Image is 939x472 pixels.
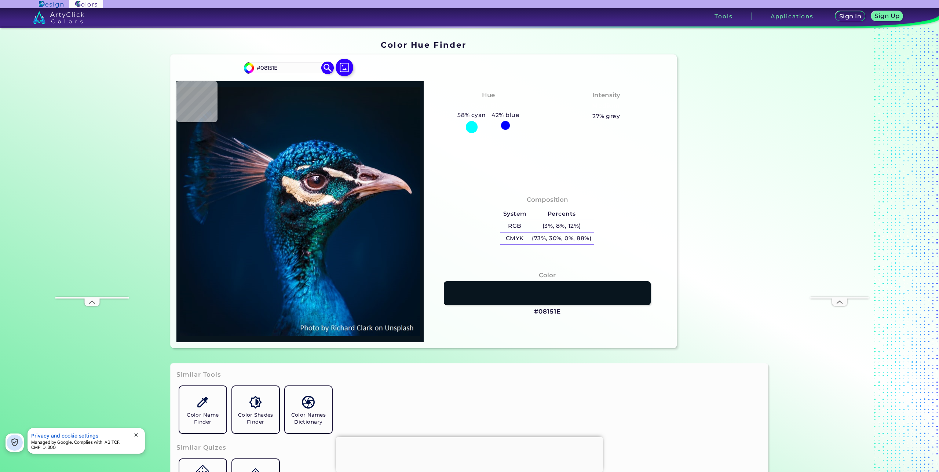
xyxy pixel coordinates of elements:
img: icon picture [336,59,353,76]
h5: Sign In [838,13,862,19]
h4: Composition [527,194,568,205]
h5: CMYK [500,233,529,245]
iframe: Advertisement [55,77,129,297]
a: Sign Up [870,11,904,22]
h5: (3%, 8%, 12%) [529,220,594,232]
img: logo_artyclick_colors_white.svg [33,11,85,24]
img: icon_color_name_finder.svg [196,396,209,409]
h5: (73%, 30%, 0%, 88%) [529,233,594,245]
h5: 42% blue [489,110,522,120]
input: type color.. [254,63,322,73]
h5: Color Name Finder [182,411,223,425]
h1: Color Hue Finder [381,39,466,50]
img: icon_color_names_dictionary.svg [302,396,315,409]
h4: Hue [482,90,495,100]
iframe: Advertisement [810,77,869,297]
h3: #08151E [534,307,561,316]
img: icon search [321,62,334,74]
h3: Medium [589,102,624,110]
img: img_pavlin.jpg [180,85,420,339]
a: Color Name Finder [176,383,229,436]
h5: Sign Up [874,13,900,19]
h4: Color [539,270,556,281]
h5: Color Names Dictionary [288,411,329,425]
iframe: Advertisement [680,38,771,351]
img: icon_color_shades.svg [249,396,262,409]
a: Color Names Dictionary [282,383,335,436]
h5: System [500,208,529,220]
h4: Intensity [592,90,620,100]
h3: Applications [771,14,814,19]
h3: Cyan-Blue [468,102,509,110]
iframe: Advertisement [336,437,603,470]
a: Sign In [834,11,866,22]
h5: Percents [529,208,594,220]
h3: Similar Tools [176,370,221,379]
h3: Tools [715,14,732,19]
img: ArtyClick Design logo [39,1,63,8]
h5: Color Shades Finder [235,411,276,425]
h5: 27% grey [592,111,620,121]
h5: 58% cyan [454,110,489,120]
h5: RGB [500,220,529,232]
a: Color Shades Finder [229,383,282,436]
h3: Similar Quizes [176,443,226,452]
